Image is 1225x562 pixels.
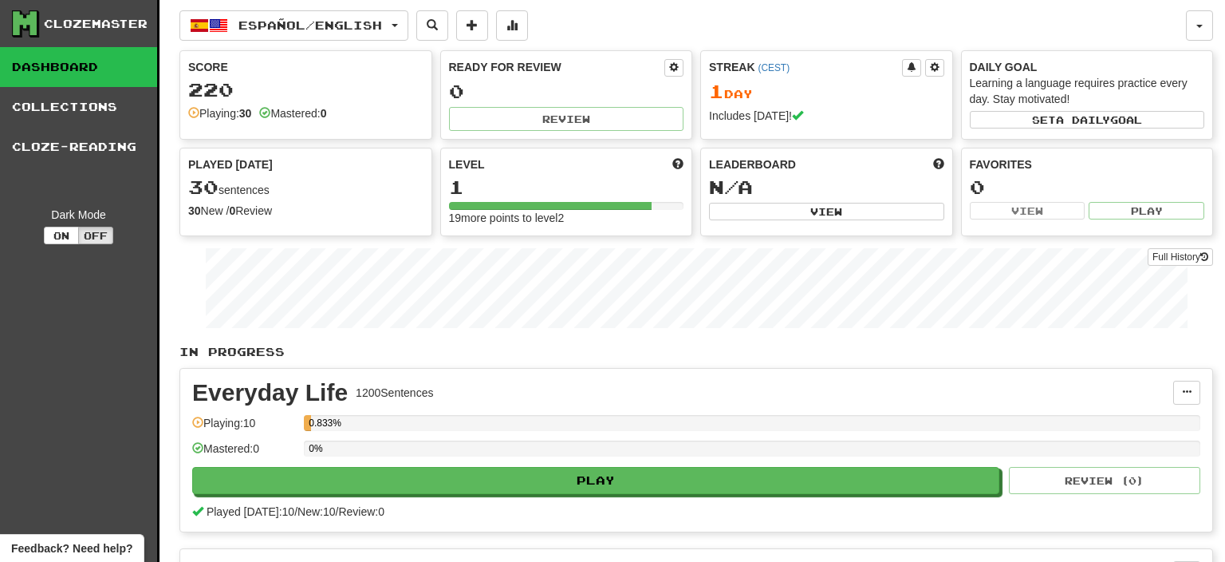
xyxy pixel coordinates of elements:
[207,505,294,518] span: Played [DATE]: 10
[179,10,408,41] button: Español/English
[188,177,423,198] div: sentences
[449,81,684,101] div: 0
[192,467,999,494] button: Play
[192,441,296,467] div: Mastered: 0
[709,108,944,124] div: Includes [DATE]!
[188,80,423,100] div: 220
[970,177,1205,197] div: 0
[1148,248,1213,266] a: Full History
[970,156,1205,172] div: Favorites
[709,59,902,75] div: Streak
[449,177,684,197] div: 1
[970,202,1085,220] button: View
[1009,467,1200,494] button: Review (0)
[188,156,273,172] span: Played [DATE]
[933,156,944,172] span: This week in points, UTC
[449,59,665,75] div: Ready for Review
[78,227,113,244] button: Off
[294,505,297,518] span: /
[709,80,724,102] span: 1
[188,59,423,75] div: Score
[709,81,944,102] div: Day
[11,540,132,556] span: Open feedback widget
[449,107,684,131] button: Review
[192,381,348,405] div: Everyday Life
[188,105,251,121] div: Playing:
[970,75,1205,107] div: Learning a language requires practice every day. Stay motivated!
[188,204,201,217] strong: 30
[1089,202,1204,220] button: Play
[1056,114,1110,125] span: a daily
[179,344,1213,360] p: In Progress
[297,505,335,518] span: New: 10
[449,210,684,226] div: 19 more points to level 2
[449,156,485,172] span: Level
[709,176,753,198] span: N/A
[44,227,79,244] button: On
[321,107,327,120] strong: 0
[239,107,252,120] strong: 30
[416,10,448,41] button: Search sentences
[356,385,433,401] div: 1200 Sentences
[758,62,790,73] a: (CEST)
[44,16,148,32] div: Clozemaster
[338,505,384,518] span: Review: 0
[709,156,796,172] span: Leaderboard
[238,18,382,32] span: Español / English
[496,10,528,41] button: More stats
[456,10,488,41] button: Add sentence to collection
[970,59,1205,75] div: Daily Goal
[188,176,219,198] span: 30
[188,203,423,219] div: New / Review
[192,415,296,441] div: Playing: 10
[336,505,339,518] span: /
[309,415,311,431] div: 0.833%
[709,203,944,220] button: View
[259,105,326,121] div: Mastered:
[672,156,683,172] span: Score more points to level up
[229,204,235,217] strong: 0
[970,111,1205,129] button: Seta dailygoal
[12,207,145,223] div: Dark Mode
